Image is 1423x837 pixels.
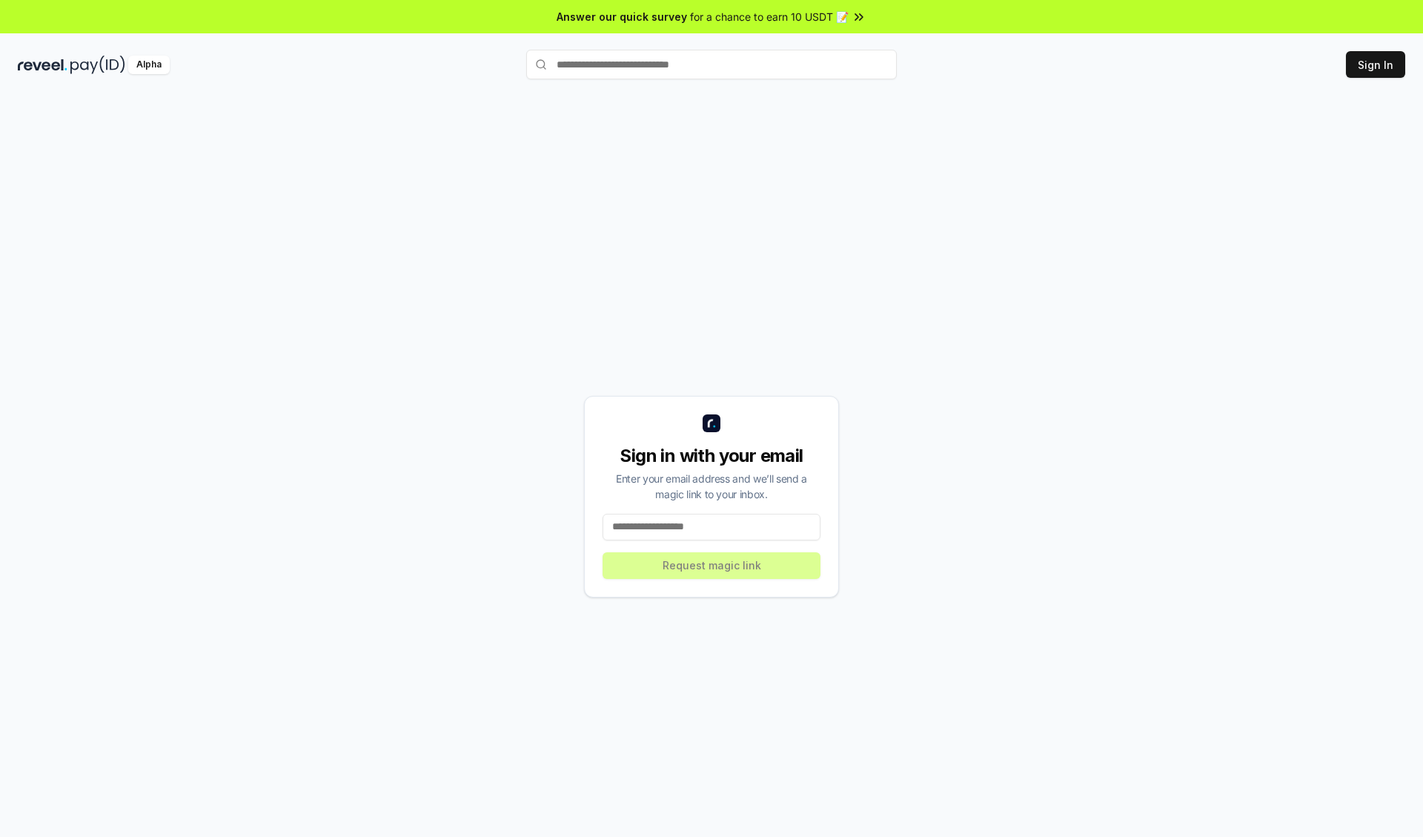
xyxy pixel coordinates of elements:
span: Answer our quick survey [557,9,687,24]
div: Enter your email address and we’ll send a magic link to your inbox. [603,471,820,502]
img: reveel_dark [18,56,67,74]
img: logo_small [703,414,720,432]
div: Sign in with your email [603,444,820,468]
img: pay_id [70,56,125,74]
div: Alpha [128,56,170,74]
button: Sign In [1346,51,1405,78]
span: for a chance to earn 10 USDT 📝 [690,9,849,24]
